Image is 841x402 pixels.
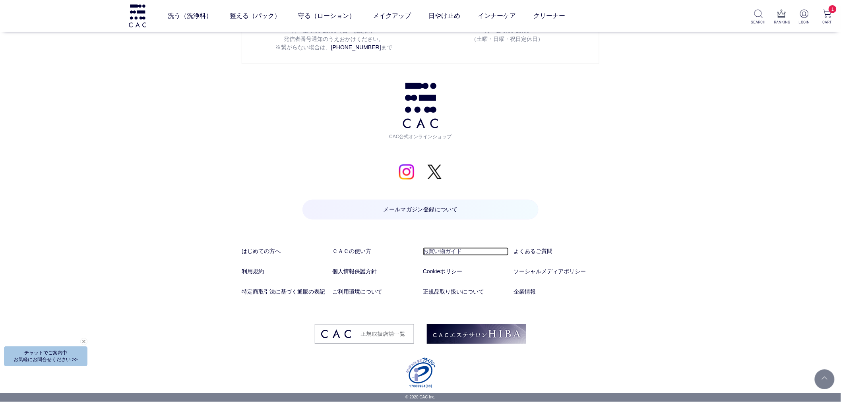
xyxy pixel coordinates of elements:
a: 日やけ止め [428,5,460,27]
img: logo [128,4,147,27]
a: Cookieポリシー [423,268,509,276]
a: 整える（パック） [230,5,281,27]
a: CAC公式オンラインショップ [387,83,454,140]
a: SEARCH [751,10,766,25]
a: 守る（ローション） [298,5,355,27]
a: よくあるご質問 [514,247,599,256]
a: メールマガジン登録について [302,200,539,220]
a: 1 CART [820,10,835,25]
a: メイクアップ [373,5,411,27]
p: SEARCH [751,19,766,25]
p: LOGIN [797,19,812,25]
a: ご利用環境について [332,288,418,296]
a: 利用規約 [242,268,327,276]
a: RANKING [774,10,789,25]
span: 1 [829,5,837,13]
a: インナーケア [478,5,516,27]
a: 特定商取引法に基づく通販の表記 [242,288,327,296]
a: LOGIN [797,10,812,25]
span: CAC公式オンラインショップ [387,128,454,140]
a: 企業情報 [514,288,599,296]
a: 洗う（洗浄料） [168,5,212,27]
p: RANKING [774,19,789,25]
img: footer_image03.png [315,324,414,344]
a: 正規品取り扱いについて [423,288,509,296]
a: ソーシャルメディアポリシー [514,268,599,276]
a: お買い物ガイド [423,247,509,256]
a: ＣＡＣの使い方 [332,247,418,256]
a: クリーナー [533,5,565,27]
img: footer_image02.png [427,324,526,344]
a: はじめての方へ [242,247,327,256]
p: CART [820,19,835,25]
a: 個人情報保護方針 [332,268,418,276]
